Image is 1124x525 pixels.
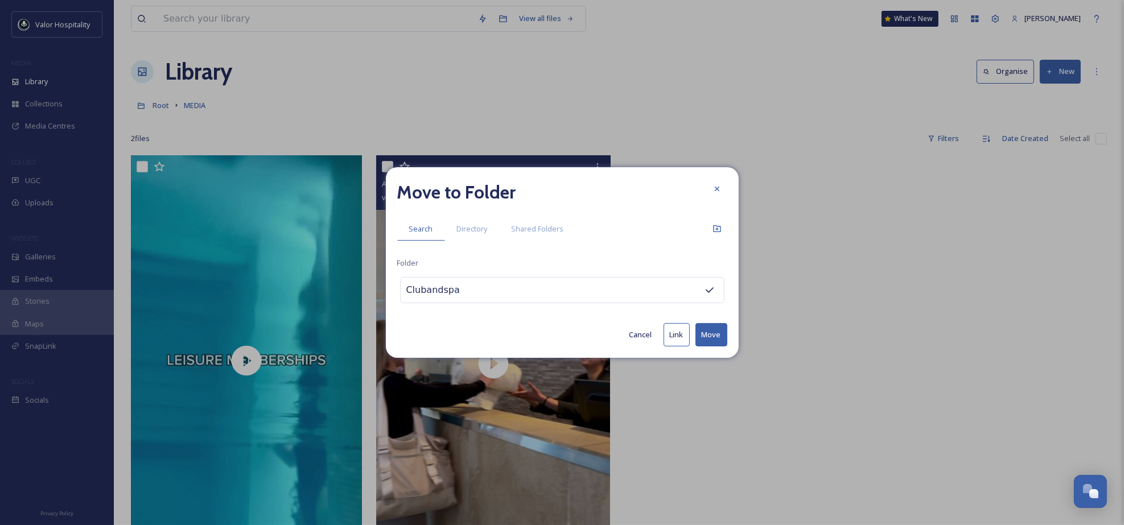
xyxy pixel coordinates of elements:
[409,224,433,234] span: Search
[624,324,658,346] button: Cancel
[1074,475,1107,508] button: Open Chat
[695,323,727,346] button: Move
[401,278,526,303] input: Search for a folder
[457,224,488,234] span: Directory
[512,224,564,234] span: Shared Folders
[397,179,516,206] h2: Move to Folder
[397,258,419,268] span: Folder
[664,323,690,346] button: Link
